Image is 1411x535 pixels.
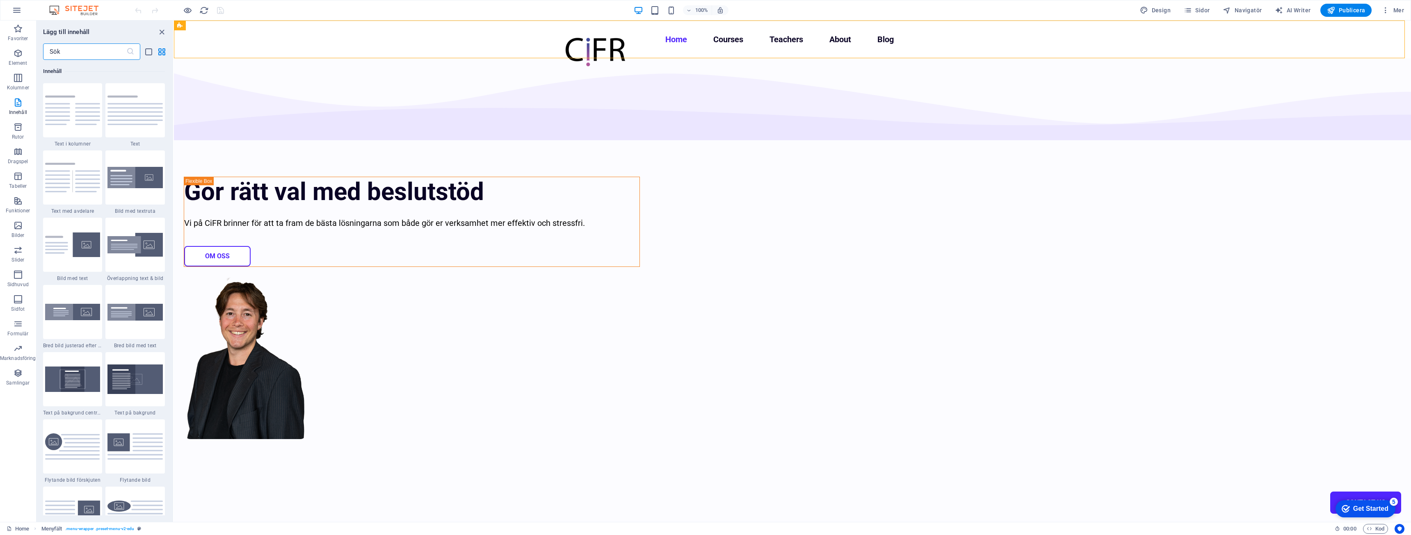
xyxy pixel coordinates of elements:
p: Sidfot [11,306,25,312]
span: AI Writer [1275,6,1311,14]
p: Dragspel [8,158,28,165]
h6: Lägg till innehåll [43,27,90,37]
img: floating-image.svg [107,433,163,460]
span: Flytande bild förskjuten [43,477,103,483]
div: Text [105,83,165,147]
p: Bilder [11,232,24,239]
span: Navigatör [1223,6,1262,14]
div: Text i kolumner [43,83,103,147]
h6: Innehåll [43,66,165,76]
button: Mer [1378,4,1407,17]
div: Överlappning text & bild [105,218,165,282]
span: Kod [1367,524,1384,534]
span: Text [105,141,165,147]
div: 5 [61,2,69,10]
span: Överlappning text & bild [105,275,165,282]
img: text-image-overlap.svg [107,233,163,256]
img: text-with-image-v4.svg [45,232,100,257]
img: text-on-bacground.svg [107,364,163,394]
p: Kolumner [7,84,29,91]
button: reload [199,5,209,15]
span: Text på bakgrund centrerad [43,410,103,416]
img: wide-image-with-text.svg [107,304,163,321]
p: Sidhuvud [7,281,29,288]
input: Sök [43,43,126,60]
img: text-in-columns.svg [45,96,100,125]
img: floating-image-offset.svg [45,433,100,460]
div: Flytande bild förskjuten [43,419,103,483]
img: Editor Logo [47,5,109,15]
div: Get Started 5 items remaining, 0% complete [7,4,66,21]
img: text-with-separator.svg [45,163,100,192]
span: Sidor [1184,6,1210,14]
i: Uppdatera sida [199,6,209,15]
img: floating-image-round.svg [107,501,163,527]
span: . menu-wrapper .preset-menu-v2-edu [65,524,134,534]
span: Flytande bild [105,477,165,483]
p: Element [9,60,27,66]
p: Formulär [7,330,28,337]
h6: 100% [695,5,708,15]
button: AI Writer [1272,4,1314,17]
img: wide-image-with-text-aligned.svg [45,304,100,321]
button: grid-view [157,47,167,57]
button: Klicka här för att lämna förhandsvisningsläge och fortsätta redigera [183,5,192,15]
button: 100% [683,5,712,15]
button: Publicera [1320,4,1372,17]
nav: breadcrumb [41,524,142,534]
div: Text på bakgrund centrerad [43,352,103,416]
p: Funktioner [6,207,30,214]
span: : [1349,526,1350,532]
span: Text på bakgrund [105,410,165,416]
p: Tabeller [9,183,27,189]
p: Innehåll [9,109,27,116]
span: Bred bild med text [105,342,165,349]
span: 00 00 [1343,524,1356,534]
span: Mer [1381,6,1404,14]
p: Favoriter [8,35,28,42]
div: Bred bild justerad efter text [43,285,103,349]
div: Text med avdelare [43,150,103,214]
div: Get Started [24,9,59,16]
img: text.svg [107,96,163,125]
button: list-view [144,47,153,57]
span: Design [1140,6,1171,14]
div: Text på bakgrund [105,352,165,416]
span: Text med avdelare [43,208,103,214]
i: Det här elementet är en anpassningsbar förinställning [137,526,141,531]
p: Slider [11,257,24,263]
div: Bild med text [43,218,103,282]
button: Sidor [1180,4,1213,17]
i: Justera zoomnivån automatiskt vid storleksändring för att passa vald enhet. [717,7,724,14]
img: floating-image-right.svg [45,501,100,527]
span: Klicka för att välja. Dubbelklicka för att redigera [41,524,62,534]
button: close panel [157,27,167,37]
button: Navigatör [1219,4,1265,17]
h6: Sessionstid [1335,524,1356,534]
div: Bild med textruta [105,150,165,214]
span: Publicera [1327,6,1365,14]
span: Bild med text [43,275,103,282]
div: Bred bild med text [105,285,165,349]
img: text-on-background-centered.svg [45,367,100,392]
div: Flytande bild [105,419,165,483]
button: Usercentrics [1395,524,1404,534]
img: image-with-text-box.svg [107,167,163,188]
span: Bred bild justerad efter text [43,342,103,349]
p: Rutor [12,134,24,140]
button: Design [1137,4,1174,17]
p: Samlingar [6,380,30,386]
a: Klicka för att avbryta val. Dubbelklicka för att öppna sidor [7,524,29,534]
span: Text i kolumner [43,141,103,147]
button: Kod [1363,524,1388,534]
div: Design (Ctrl+Alt+Y) [1137,4,1174,17]
span: Bild med textruta [105,208,165,214]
